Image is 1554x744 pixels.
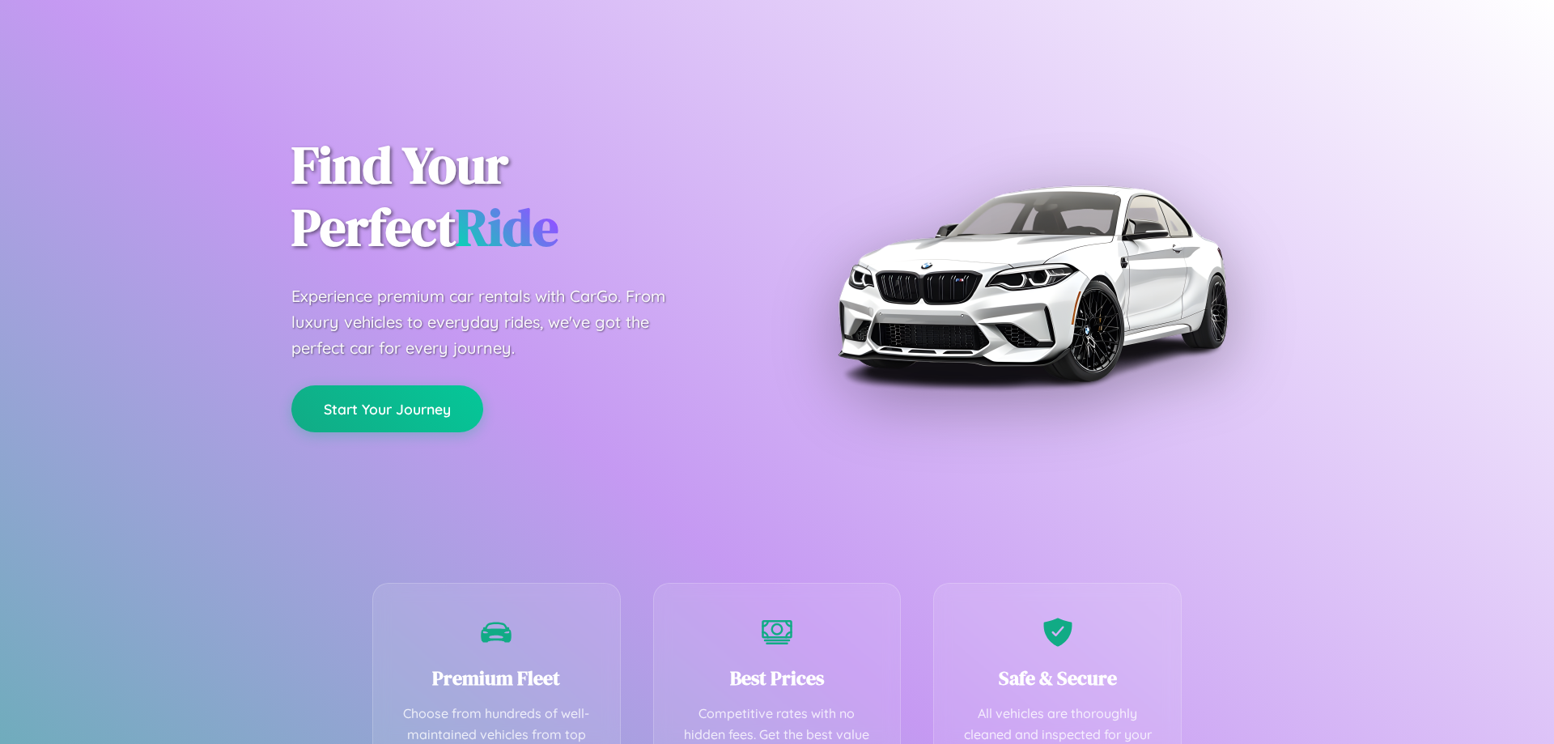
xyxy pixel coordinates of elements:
[830,81,1234,486] img: Premium BMW car rental vehicle
[291,385,483,432] button: Start Your Journey
[291,134,753,259] h1: Find Your Perfect
[678,665,877,691] h3: Best Prices
[456,192,558,262] span: Ride
[291,283,696,361] p: Experience premium car rentals with CarGo. From luxury vehicles to everyday rides, we've got the ...
[397,665,596,691] h3: Premium Fleet
[958,665,1157,691] h3: Safe & Secure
